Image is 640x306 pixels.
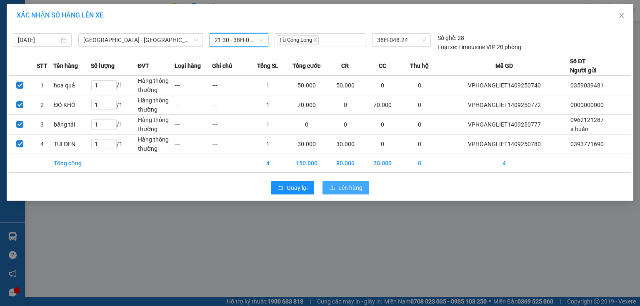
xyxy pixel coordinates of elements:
[364,154,401,173] td: 70.000
[570,117,604,123] span: 0962121287
[53,61,78,70] span: Tên hàng
[249,76,286,95] td: 1
[287,154,327,173] td: 150.000
[91,115,138,134] td: / 1
[271,181,314,194] button: rollbackQuay lại
[437,33,464,42] div: 28
[91,134,138,154] td: / 1
[277,185,283,192] span: rollback
[215,34,263,46] span: 21:30 - 38H-048.24
[257,61,278,70] span: Tổng SL
[364,115,401,134] td: 0
[401,76,438,95] td: 0
[175,95,212,115] td: ---
[175,76,212,95] td: ---
[137,115,175,134] td: Hàng thông thường
[212,61,232,70] span: Ghi chú
[175,134,212,154] td: ---
[438,134,570,154] td: VPHOANGLIET1409250780
[495,61,513,70] span: Mã GD
[83,34,198,46] span: Hà Nội - Hà Tĩnh
[53,115,90,134] td: băng tải
[91,76,138,95] td: / 1
[327,95,364,115] td: 0
[437,42,521,52] div: Limousine VIP 20 phòng
[137,95,175,115] td: Hàng thông thường
[212,115,249,134] td: ---
[438,76,570,95] td: VPHOANGLIET1409250740
[137,134,175,154] td: Hàng thông thường
[327,134,364,154] td: 30.000
[313,38,317,42] span: close
[401,154,438,173] td: 0
[292,61,320,70] span: Tổng cước
[31,115,54,134] td: 3
[327,154,364,173] td: 80.000
[91,95,138,115] td: / 1
[137,76,175,95] td: Hàng thông thường
[618,12,625,19] span: close
[175,115,212,134] td: ---
[249,154,286,173] td: 4
[570,126,588,132] span: a huấn
[193,37,198,42] span: down
[329,185,335,192] span: upload
[570,57,597,75] div: Số ĐT Người gửi
[438,115,570,134] td: VPHOANGLIET1409250777
[53,154,90,173] td: Tổng cộng
[570,102,604,108] span: 0000000000
[437,33,456,42] span: Số ghế:
[212,134,249,154] td: ---
[338,183,362,192] span: Lên hàng
[401,95,438,115] td: 0
[212,95,249,115] td: ---
[438,154,570,173] td: 4
[341,61,349,70] span: CR
[277,35,319,45] span: Từ Công Long
[570,82,604,89] span: 0359039481
[31,134,54,154] td: 4
[287,76,327,95] td: 50.000
[437,42,457,52] span: Loại xe:
[438,95,570,115] td: VPHOANGLIET1409250772
[212,76,249,95] td: ---
[327,76,364,95] td: 50.000
[249,115,286,134] td: 1
[31,95,54,115] td: 2
[31,76,54,95] td: 1
[287,95,327,115] td: 70.000
[327,115,364,134] td: 0
[610,4,633,27] button: Close
[287,134,327,154] td: 30.000
[287,183,307,192] span: Quay lại
[377,34,425,46] span: 38H-048.24
[364,76,401,95] td: 0
[53,76,90,95] td: hoa quả
[249,134,286,154] td: 1
[287,115,327,134] td: 0
[175,61,201,70] span: Loại hàng
[37,61,47,70] span: STT
[53,134,90,154] td: TÚI ĐEN
[18,35,59,45] input: 15/09/2025
[91,61,115,70] span: Số lượng
[53,95,90,115] td: ĐỒ KHÔ
[410,61,429,70] span: Thu hộ
[364,95,401,115] td: 70.000
[401,115,438,134] td: 0
[137,61,149,70] span: ĐVT
[322,181,369,194] button: uploadLên hàng
[249,95,286,115] td: 1
[570,141,604,147] span: 0393771690
[401,134,438,154] td: 0
[364,134,401,154] td: 0
[379,61,386,70] span: CC
[17,11,103,19] span: XÁC NHẬN SỐ HÀNG LÊN XE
